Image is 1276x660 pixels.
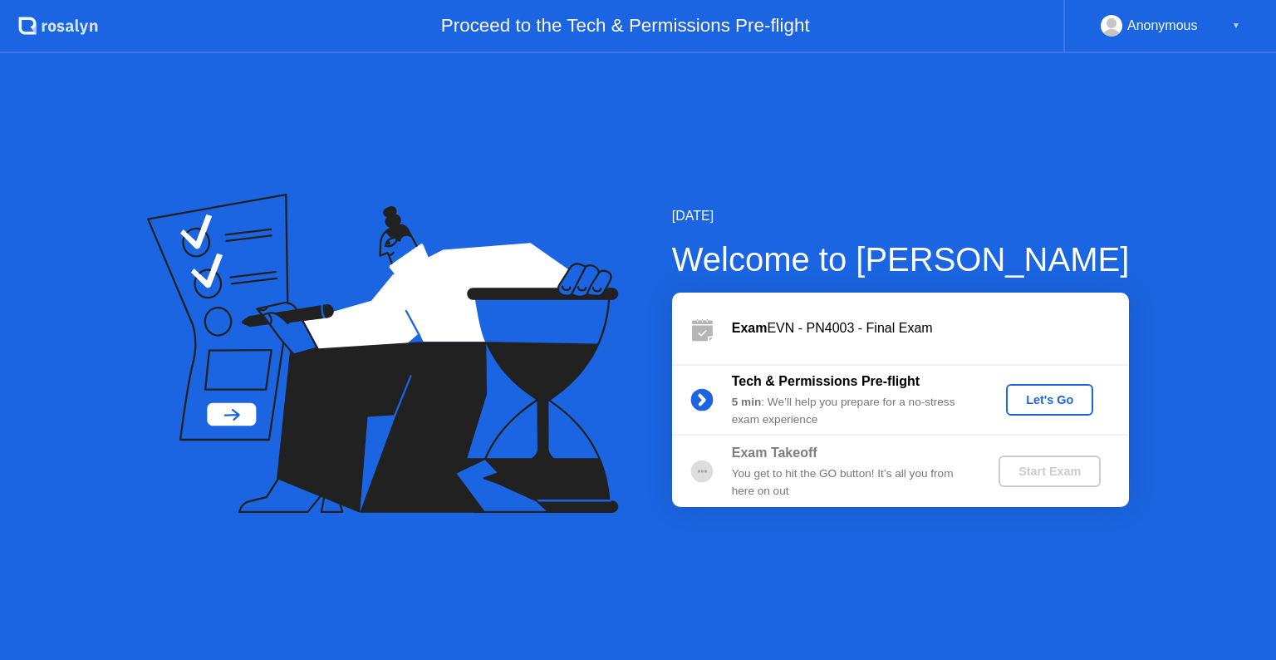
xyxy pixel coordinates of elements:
div: You get to hit the GO button! It’s all you from here on out [732,465,971,500]
div: [DATE] [672,206,1130,226]
div: EVN - PN4003 - Final Exam [732,318,1129,338]
b: Tech & Permissions Pre-flight [732,374,920,388]
button: Start Exam [999,456,1101,487]
b: 5 min [732,396,762,408]
div: : We’ll help you prepare for a no-stress exam experience [732,394,971,428]
div: Start Exam [1005,465,1094,478]
button: Let's Go [1006,384,1093,416]
b: Exam [732,321,768,335]
div: ▼ [1232,15,1240,37]
div: Welcome to [PERSON_NAME] [672,234,1130,284]
b: Exam Takeoff [732,446,817,460]
div: Anonymous [1127,15,1198,37]
div: Let's Go [1013,393,1087,406]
